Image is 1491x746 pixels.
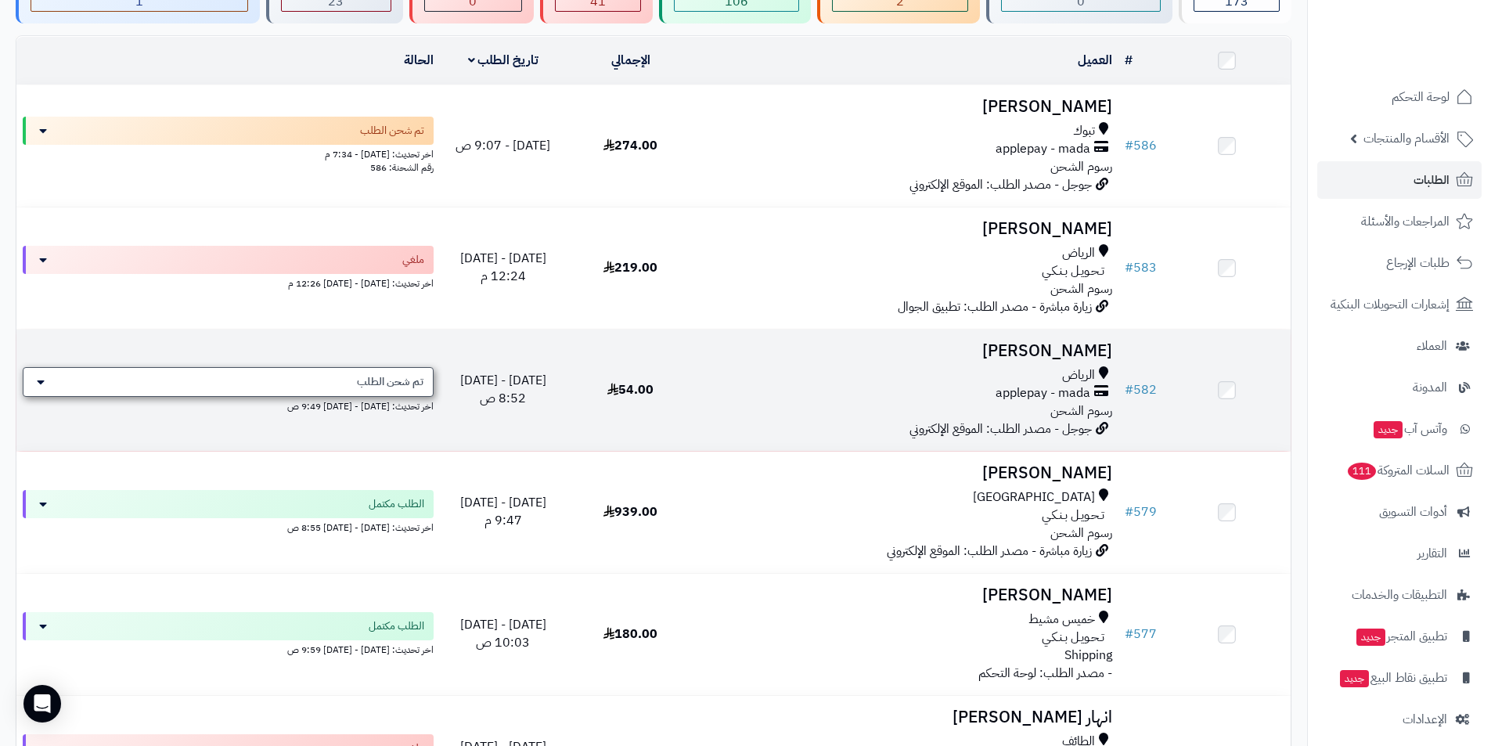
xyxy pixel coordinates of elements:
[607,380,654,399] span: 54.00
[909,175,1092,194] span: جوجل - مصدر الطلب: الموقع الإلكتروني
[1374,421,1403,438] span: جديد
[603,258,657,277] span: 219.00
[1317,244,1482,282] a: طلبات الإرجاع
[700,464,1112,482] h3: [PERSON_NAME]
[1317,701,1482,738] a: الإعدادات
[1050,402,1112,420] span: رسوم الشحن
[1317,659,1482,697] a: تطبيق نقاط البيعجديد
[1050,279,1112,298] span: رسوم الشحن
[700,220,1112,238] h3: [PERSON_NAME]
[1042,262,1104,280] span: تـحـويـل بـنـكـي
[1414,169,1450,191] span: الطلبات
[700,586,1112,604] h3: [PERSON_NAME]
[973,488,1095,506] span: [GEOGRAPHIC_DATA]
[1417,542,1447,564] span: التقارير
[1028,611,1095,629] span: خميس مشيط
[1317,452,1482,489] a: السلات المتروكة111
[700,342,1112,360] h3: [PERSON_NAME]
[460,249,546,286] span: [DATE] - [DATE] 12:24 م
[603,136,657,155] span: 274.00
[404,51,434,70] a: الحالة
[23,397,434,413] div: اخر تحديث: [DATE] - [DATE] 9:49 ص
[1372,418,1447,440] span: وآتس آب
[1338,667,1447,689] span: تطبيق نقاط البيع
[1340,670,1369,687] span: جديد
[23,640,434,657] div: اخر تحديث: [DATE] - [DATE] 9:59 ص
[1125,503,1157,521] a: #579
[694,574,1118,695] td: - مصدر الطلب: لوحة التحكم
[1125,136,1133,155] span: #
[1317,369,1482,406] a: المدونة
[1125,51,1133,70] a: #
[1125,380,1133,399] span: #
[369,496,424,512] span: الطلب مكتمل
[1317,327,1482,365] a: العملاء
[1361,211,1450,232] span: المراجعات والأسئلة
[1125,136,1157,155] a: #586
[1348,463,1376,480] span: 111
[23,145,434,161] div: اخر تحديث: [DATE] - 7:34 م
[996,384,1090,402] span: applepay - mada
[1403,708,1447,730] span: الإعدادات
[1317,286,1482,323] a: إشعارات التحويلات البنكية
[1317,576,1482,614] a: التطبيقات والخدمات
[1078,51,1112,70] a: العميل
[402,252,424,268] span: ملغي
[1379,501,1447,523] span: أدوات التسويق
[1413,377,1447,398] span: المدونة
[23,685,61,723] div: Open Intercom Messenger
[1125,625,1133,643] span: #
[1050,524,1112,542] span: رسوم الشحن
[1317,203,1482,240] a: المراجعات والأسئلة
[1317,161,1482,199] a: الطلبات
[1346,459,1450,481] span: السلات المتروكة
[1417,335,1447,357] span: العملاء
[887,542,1092,560] span: زيارة مباشرة - مصدر الطلب: الموقع الإلكتروني
[909,420,1092,438] span: جوجل - مصدر الطلب: الموقع الإلكتروني
[1050,157,1112,176] span: رسوم الشحن
[460,615,546,652] span: [DATE] - [DATE] 10:03 ص
[1317,618,1482,655] a: تطبيق المتجرجديد
[1125,258,1157,277] a: #583
[1073,122,1095,140] span: تبوك
[1064,646,1112,665] span: Shipping
[357,374,423,390] span: تم شحن الطلب
[1317,410,1482,448] a: وآتس آبجديد
[370,160,434,175] span: رقم الشحنة: 586
[468,51,539,70] a: تاريخ الطلب
[1355,625,1447,647] span: تطبيق المتجر
[996,140,1090,158] span: applepay - mada
[1356,629,1385,646] span: جديد
[898,297,1092,316] span: زيارة مباشرة - مصدر الطلب: تطبيق الجوال
[1125,625,1157,643] a: #577
[360,123,424,139] span: تم شحن الطلب
[700,708,1112,726] h3: انهار [PERSON_NAME]
[1392,86,1450,108] span: لوحة التحكم
[1042,506,1104,524] span: تـحـويـل بـنـكـي
[1317,535,1482,572] a: التقارير
[1062,244,1095,262] span: الرياض
[456,136,550,155] span: [DATE] - 9:07 ص
[1363,128,1450,150] span: الأقسام والمنتجات
[1352,584,1447,606] span: التطبيقات والخدمات
[1125,380,1157,399] a: #582
[1125,258,1133,277] span: #
[1317,78,1482,116] a: لوحة التحكم
[1317,493,1482,531] a: أدوات التسويق
[611,51,650,70] a: الإجمالي
[603,503,657,521] span: 939.00
[603,625,657,643] span: 180.00
[460,371,546,408] span: [DATE] - [DATE] 8:52 ص
[700,98,1112,116] h3: [PERSON_NAME]
[460,493,546,530] span: [DATE] - [DATE] 9:47 م
[23,518,434,535] div: اخر تحديث: [DATE] - [DATE] 8:55 ص
[1062,366,1095,384] span: الرياض
[1042,629,1104,647] span: تـحـويـل بـنـكـي
[369,618,424,634] span: الطلب مكتمل
[23,274,434,290] div: اخر تحديث: [DATE] - [DATE] 12:26 م
[1331,294,1450,315] span: إشعارات التحويلات البنكية
[1125,503,1133,521] span: #
[1386,252,1450,274] span: طلبات الإرجاع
